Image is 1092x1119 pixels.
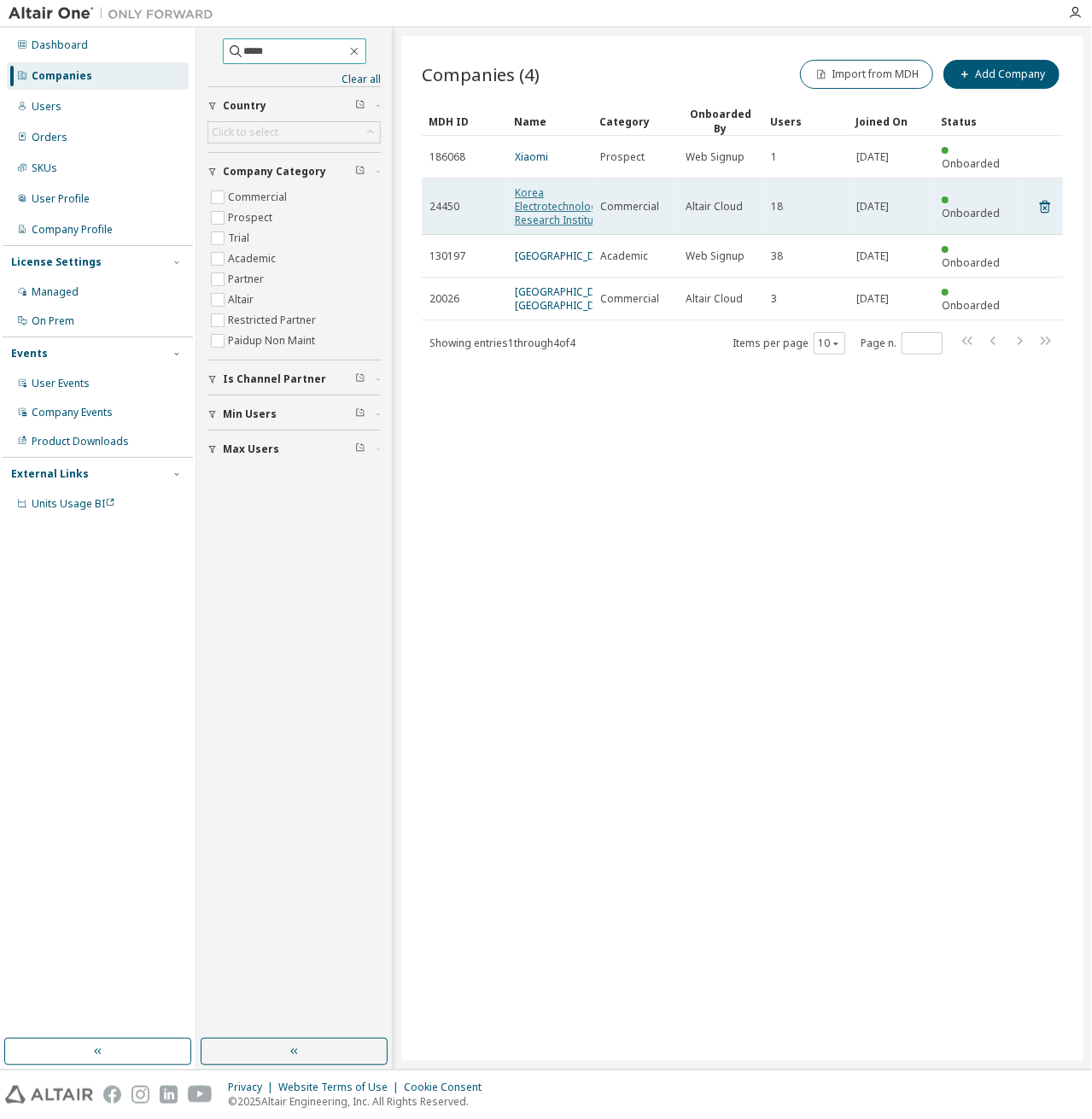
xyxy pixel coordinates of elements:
button: Min Users [207,395,381,433]
a: [GEOGRAPHIC_DATA], [GEOGRAPHIC_DATA] [515,284,620,313]
div: Name [514,108,586,135]
span: [DATE] [856,249,889,263]
label: Academic [228,249,279,269]
img: altair_logo.svg [5,1086,93,1104]
img: Altair One [9,5,222,22]
div: Website Terms of Use [278,1081,404,1094]
a: Korea Electrotechnology Research Institute [515,185,603,227]
label: Restricted Partner [228,310,319,331]
span: Companies (4) [422,62,540,86]
div: Status [941,108,1013,135]
button: 10 [818,337,841,350]
label: Trial [228,228,253,249]
p: © 2025 Altair Engineering, Inc. All Rights Reserved. [228,1094,492,1109]
span: Onboarded [942,206,1000,220]
div: Joined On [855,108,927,135]
span: Country [223,99,266,113]
button: Max Users [207,431,381,468]
span: Clear filter [355,372,365,386]
span: Items per page [733,332,845,354]
div: Company Events [32,406,113,419]
span: Clear filter [355,165,365,179]
span: Web Signup [686,150,745,164]
span: Onboarded [942,298,1000,313]
a: Xiaomi [515,149,548,164]
span: Onboarded [942,156,1000,171]
a: Clear all [207,73,381,86]
span: Altair Cloud [686,200,743,214]
span: 18 [771,200,783,214]
span: Units Usage BI [32,496,115,511]
span: Max Users [223,442,279,456]
div: License Settings [11,255,102,269]
div: Managed [32,285,79,299]
span: Commercial [600,200,659,214]
div: MDH ID [429,108,500,135]
div: Onboarded By [685,107,756,136]
span: 38 [771,249,783,263]
div: Product Downloads [32,435,129,448]
span: Min Users [223,407,277,421]
div: Dashboard [32,38,88,52]
div: Privacy [228,1081,278,1094]
button: Add Company [943,60,1060,89]
label: Partner [228,269,267,290]
div: Users [32,100,61,114]
span: [DATE] [856,150,889,164]
span: Web Signup [686,249,745,263]
span: Prospect [600,150,645,164]
img: linkedin.svg [160,1086,178,1104]
div: On Prem [32,314,74,328]
button: Company Category [207,153,381,190]
label: Prospect [228,208,276,228]
span: 1 [771,150,777,164]
div: Events [11,347,48,360]
div: Orders [32,131,67,144]
span: Clear filter [355,99,365,113]
span: 24450 [429,200,459,214]
button: Country [207,87,381,125]
div: Users [770,108,842,135]
span: Academic [600,249,648,263]
label: Altair [228,290,257,310]
button: Import from MDH [800,60,933,89]
span: 20026 [429,292,459,306]
label: Commercial [228,187,290,208]
label: Paidup Non Maint [228,331,318,351]
div: Cookie Consent [404,1081,492,1094]
span: Showing entries 1 through 4 of 4 [429,336,575,350]
span: [DATE] [856,200,889,214]
button: Is Channel Partner [207,360,381,398]
span: Clear filter [355,407,365,421]
a: [GEOGRAPHIC_DATA] [515,249,617,263]
span: [DATE] [856,292,889,306]
img: instagram.svg [131,1086,149,1104]
span: Page n. [861,332,943,354]
div: User Profile [32,192,90,206]
span: Company Category [223,165,326,179]
span: 130197 [429,249,465,263]
span: Clear filter [355,442,365,456]
img: youtube.svg [188,1086,213,1104]
span: Altair Cloud [686,292,743,306]
div: User Events [32,377,90,390]
div: Companies [32,69,92,83]
div: Company Profile [32,223,113,237]
div: SKUs [32,161,57,175]
span: Is Channel Partner [223,372,326,386]
img: facebook.svg [103,1086,121,1104]
div: Click to select [208,122,380,143]
span: Onboarded [942,255,1000,270]
span: 186068 [429,150,465,164]
div: Category [599,108,671,135]
div: Click to select [212,126,278,139]
span: Commercial [600,292,659,306]
span: 3 [771,292,777,306]
div: External Links [11,467,89,481]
